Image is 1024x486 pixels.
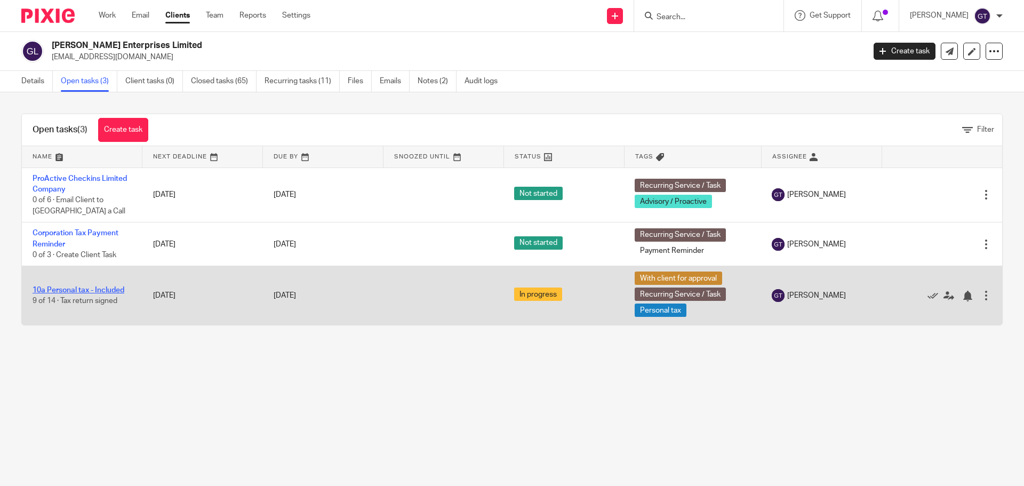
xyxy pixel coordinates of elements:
a: Client tasks (0) [125,71,183,92]
img: svg%3E [772,289,785,302]
span: Filter [977,126,994,133]
a: Team [206,10,223,21]
span: [DATE] [274,241,296,248]
a: Reports [239,10,266,21]
a: Create task [98,118,148,142]
a: 10a Personal tax - Included [33,286,124,294]
img: svg%3E [772,188,785,201]
a: Settings [282,10,310,21]
a: Recurring tasks (11) [265,71,340,92]
span: Snoozed Until [394,154,450,160]
h1: Open tasks [33,124,87,136]
span: [DATE] [274,292,296,299]
span: Tags [635,154,653,160]
span: [PERSON_NAME] [787,239,846,250]
span: 0 of 6 · Email Client to [GEOGRAPHIC_DATA] a Call [33,196,125,215]
a: ProActive Checkins Limited Company [33,175,127,193]
img: Pixie [21,9,75,23]
img: svg%3E [974,7,991,25]
a: Clients [165,10,190,21]
span: With client for approval [635,272,722,285]
a: Closed tasks (65) [191,71,257,92]
span: Recurring Service / Task [635,288,726,301]
a: Notes (2) [418,71,457,92]
input: Search [655,13,751,22]
span: Recurring Service / Task [635,228,726,242]
span: In progress [514,288,562,301]
span: [PERSON_NAME] [787,290,846,301]
span: 9 of 14 · Tax return signed [33,298,117,305]
img: svg%3E [772,238,785,251]
a: Open tasks (3) [61,71,117,92]
span: Get Support [810,12,851,19]
span: 0 of 3 · Create Client Task [33,251,116,259]
a: Email [132,10,149,21]
span: [PERSON_NAME] [787,189,846,200]
td: [DATE] [142,168,263,222]
span: Advisory / Proactive [635,195,712,208]
span: Recurring Service / Task [635,179,726,192]
h2: [PERSON_NAME] Enterprises Limited [52,40,697,51]
p: [PERSON_NAME] [910,10,969,21]
span: [DATE] [274,191,296,198]
span: Status [515,154,541,160]
td: [DATE] [142,266,263,325]
span: (3) [77,125,87,134]
a: Files [348,71,372,92]
a: Audit logs [465,71,506,92]
a: Work [99,10,116,21]
img: svg%3E [21,40,44,62]
p: [EMAIL_ADDRESS][DOMAIN_NAME] [52,52,858,62]
span: Personal tax [635,304,686,317]
span: Not started [514,236,563,250]
td: [DATE] [142,222,263,266]
a: Emails [380,71,410,92]
span: Not started [514,187,563,200]
a: Corporation Tax Payment Reminder [33,229,118,248]
a: Create task [874,43,935,60]
span: Payment Reminder [635,244,709,258]
a: Details [21,71,53,92]
a: Mark as done [927,290,943,301]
